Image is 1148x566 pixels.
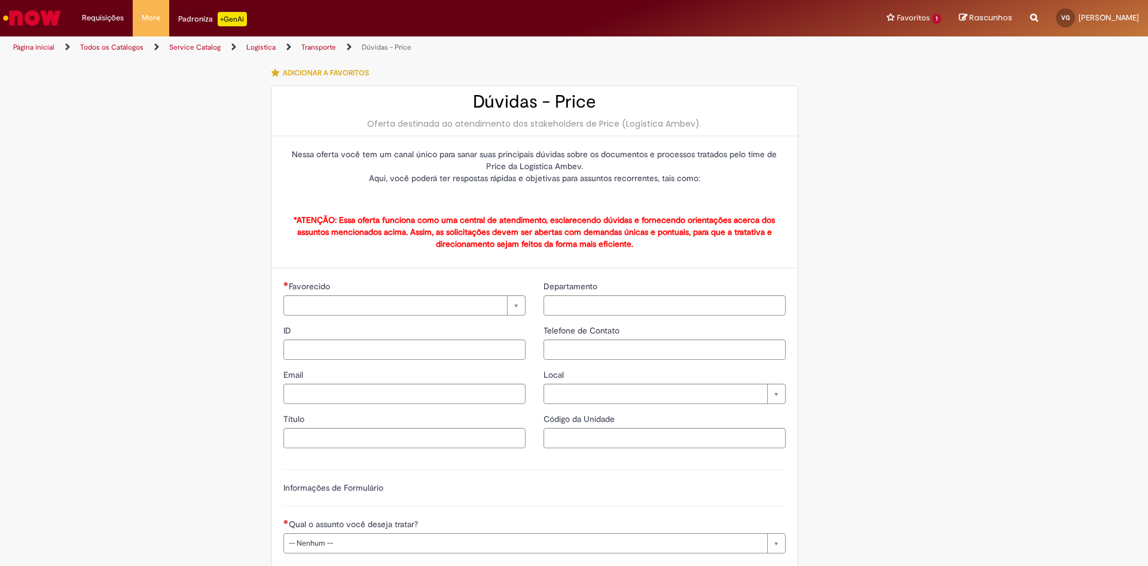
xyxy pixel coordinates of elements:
[13,42,54,52] a: Página inicial
[283,148,786,208] p: Nessa oferta você tem um canal único para sanar suas principais dúvidas sobre os documentos e pro...
[283,92,786,112] h2: Dúvidas - Price
[289,534,761,553] span: -- Nenhum --
[1061,14,1070,22] span: VG
[544,428,786,448] input: Código da Unidade
[932,14,941,24] span: 1
[169,42,221,52] a: Service Catalog
[80,42,143,52] a: Todos os Catálogos
[544,339,786,360] input: Telefone de Contato
[283,428,526,448] input: Título
[9,36,756,59] ul: Trilhas de página
[289,281,332,292] span: Necessários - Favorecido
[544,281,600,292] span: Departamento
[897,12,930,24] span: Favoritos
[301,42,336,52] a: Transporte
[530,198,539,207] img: sys_attachment.do
[142,12,160,24] span: More
[283,519,289,524] span: Necessários
[544,325,622,336] span: Telefone de Contato
[959,13,1012,24] a: Rascunhos
[271,60,375,85] button: Adicionar a Favoritos
[283,384,526,404] input: Email
[294,215,775,249] strong: *ATENÇÃO: Essa oferta funciona como uma central de atendimento, esclarecendo dúvidas e fornecendo...
[283,282,289,286] span: Necessários
[544,369,566,380] span: Local
[178,12,247,26] div: Padroniza
[283,414,307,424] span: Título
[283,68,369,78] span: Adicionar a Favoritos
[246,42,276,52] a: Logistica
[283,369,306,380] span: Email
[283,295,526,316] a: Limpar campo Favorecido
[544,414,617,424] span: Código da Unidade
[283,118,786,130] div: Oferta destinada ao atendimento dos stakeholders de Price (Logística Ambev).
[969,12,1012,23] span: Rascunhos
[362,42,411,52] a: Dúvidas - Price
[544,384,786,404] a: Limpar campo Local
[283,482,383,493] label: Informações de Formulário
[82,12,124,24] span: Requisições
[289,519,420,530] span: Qual o assunto você deseja tratar?
[544,295,786,316] input: Departamento
[283,325,294,336] span: ID
[218,12,247,26] p: +GenAi
[283,339,526,360] input: ID
[1,6,63,30] img: ServiceNow
[1079,13,1139,23] span: [PERSON_NAME]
